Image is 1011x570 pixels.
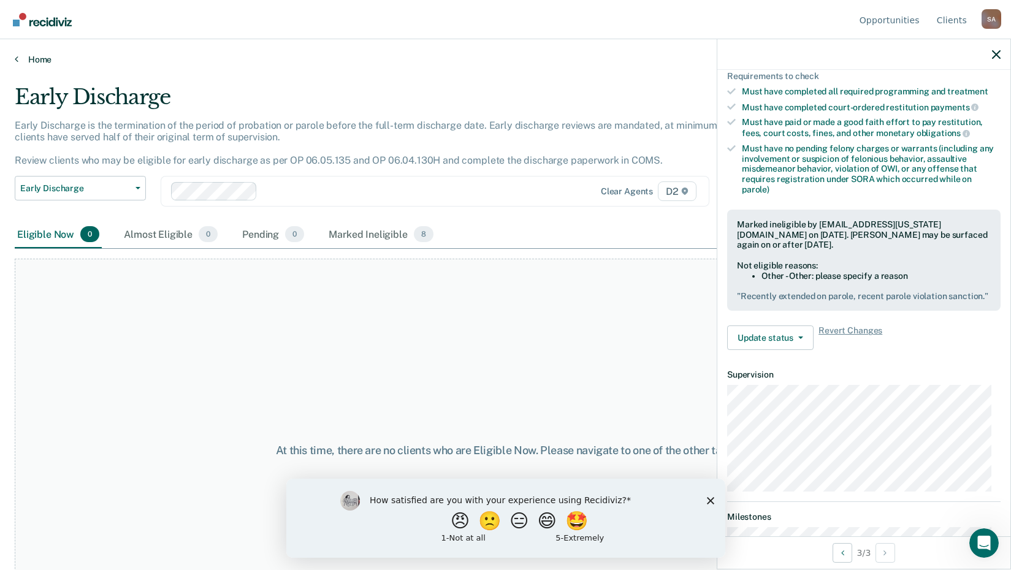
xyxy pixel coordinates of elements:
[285,226,304,242] span: 0
[737,219,991,250] div: Marked ineligible by [EMAIL_ADDRESS][US_STATE][DOMAIN_NAME] on [DATE]. [PERSON_NAME] may be surfa...
[818,325,882,350] span: Revert Changes
[982,9,1001,29] div: S A
[717,536,1010,569] div: 3 / 3
[121,221,220,248] div: Almost Eligible
[742,102,1001,113] div: Must have completed court-ordered restitution
[917,128,970,138] span: obligations
[833,543,852,563] button: Previous Opportunity
[15,120,744,167] p: Early Discharge is the termination of the period of probation or parole before the full-term disc...
[15,221,102,248] div: Eligible Now
[601,186,653,197] div: Clear agents
[15,85,773,120] div: Early Discharge
[13,13,72,26] img: Recidiviz
[658,181,696,201] span: D2
[20,183,131,194] span: Early Discharge
[742,117,1001,138] div: Must have paid or made a good faith effort to pay restitution, fees, court costs, fines, and othe...
[727,512,1001,522] dt: Milestones
[15,54,996,65] a: Home
[727,71,1001,82] div: Requirements to check
[931,102,979,112] span: payments
[737,291,991,302] pre: " Recently extended on parole, recent parole violation sanction. "
[199,226,218,242] span: 0
[982,9,1001,29] button: Profile dropdown button
[727,325,814,350] button: Update status
[742,143,1001,195] div: Must have no pending felony charges or warrants (including any involvement or suspicion of feloni...
[414,226,433,242] span: 8
[969,528,999,558] iframe: Intercom live chat
[326,221,436,248] div: Marked Ineligible
[742,184,769,194] span: parole)
[876,543,895,563] button: Next Opportunity
[727,370,1001,380] dt: Supervision
[261,444,751,457] div: At this time, there are no clients who are Eligible Now. Please navigate to one of the other tabs.
[31,532,345,543] div: [PERSON_NAME] is now in the Marked Ineligible tab for Early Discharge
[240,221,307,248] div: Pending
[742,86,1001,97] div: Must have completed all required programming and
[286,479,725,558] iframe: Survey by Kim from Recidiviz
[761,271,991,281] li: Other - Other: please specify a reason
[947,86,988,96] span: treatment
[80,226,99,242] span: 0
[737,260,991,271] div: Not eligible reasons:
